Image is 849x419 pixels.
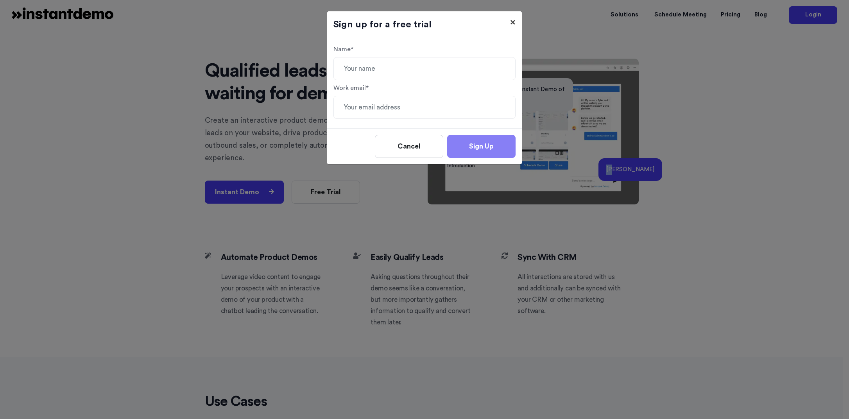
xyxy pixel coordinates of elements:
[447,135,516,158] button: Sign Up
[333,57,516,80] input: Your name
[333,83,369,93] label: Work email*
[510,18,516,27] span: ×
[333,18,432,32] div: Sign up for a free trial
[333,96,516,119] input: Your email address
[375,135,443,158] button: Cancel
[333,45,353,54] label: Name*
